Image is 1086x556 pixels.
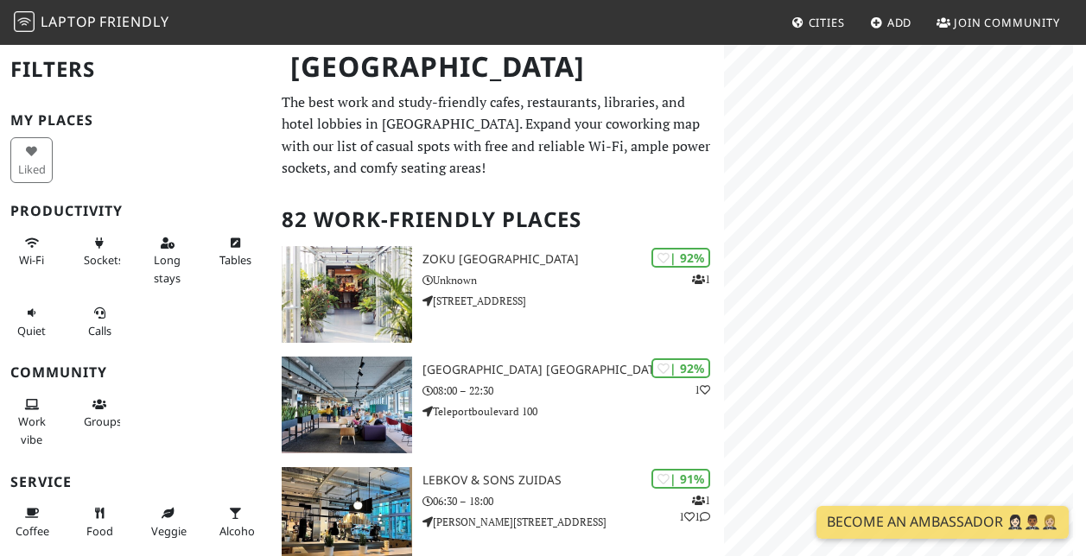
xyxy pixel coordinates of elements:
button: Food [79,499,121,545]
span: Alcohol [219,523,257,539]
span: Join Community [954,15,1060,30]
h3: [GEOGRAPHIC_DATA] [GEOGRAPHIC_DATA] [422,363,724,377]
a: Become an Ambassador 🤵🏻‍♀️🤵🏾‍♂️🤵🏼‍♀️ [816,506,1069,539]
p: Unknown [422,272,724,288]
h3: Zoku [GEOGRAPHIC_DATA] [422,252,724,267]
button: Sockets [79,229,121,275]
span: Stable Wi-Fi [19,252,44,268]
img: Zoku Amsterdam [282,246,412,343]
span: Power sockets [84,252,124,268]
div: | 91% [651,469,710,489]
h1: [GEOGRAPHIC_DATA] [276,43,721,91]
span: Add [887,15,912,30]
h2: 82 Work-Friendly Places [282,193,714,246]
button: Quiet [10,299,53,344]
button: Tables [214,229,257,275]
h3: Community [10,364,261,381]
span: Coffee [16,523,49,539]
span: Friendly [99,12,168,31]
p: Teleportboulevard 100 [422,403,724,420]
span: Laptop [41,12,97,31]
span: People working [18,414,46,446]
h3: My Places [10,112,261,129]
button: Alcohol [214,499,257,545]
span: Video/audio calls [88,323,111,338]
button: Work vibe [10,390,53,453]
h3: Productivity [10,203,261,219]
a: Add [863,7,919,38]
span: Quiet [17,323,46,338]
span: Group tables [84,414,122,429]
a: Join Community [930,7,1067,38]
button: Long stays [146,229,188,292]
button: Coffee [10,499,53,545]
a: Cities [784,7,852,38]
h3: Lebkov & Sons Zuidas [422,473,724,488]
p: 1 [692,271,710,287]
img: LaptopFriendly [14,11,35,32]
p: 06:30 – 18:00 [422,493,724,509]
p: 1 [695,382,710,398]
span: Veggie [151,523,187,539]
img: Aristo Meeting Center Amsterdam [282,357,412,453]
a: LaptopFriendly LaptopFriendly [14,8,169,38]
button: Calls [79,299,121,344]
span: Long stays [154,252,181,285]
p: [PERSON_NAME][STREET_ADDRESS] [422,514,724,530]
a: Zoku Amsterdam | 92% 1 Zoku [GEOGRAPHIC_DATA] Unknown [STREET_ADDRESS] [271,246,724,343]
span: Cities [809,15,845,30]
span: Work-friendly tables [219,252,251,268]
p: The best work and study-friendly cafes, restaurants, libraries, and hotel lobbies in [GEOGRAPHIC_... [282,92,714,180]
button: Groups [79,390,121,436]
button: Veggie [146,499,188,545]
button: Wi-Fi [10,229,53,275]
p: 08:00 – 22:30 [422,382,724,399]
h3: Service [10,474,261,490]
p: [STREET_ADDRESS] [422,293,724,309]
div: | 92% [651,248,710,268]
h2: Filters [10,43,261,96]
a: Aristo Meeting Center Amsterdam | 92% 1 [GEOGRAPHIC_DATA] [GEOGRAPHIC_DATA] 08:00 – 22:30 Telepor... [271,357,724,453]
span: Food [86,523,113,539]
p: 1 1 1 [679,492,710,525]
div: | 92% [651,358,710,378]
